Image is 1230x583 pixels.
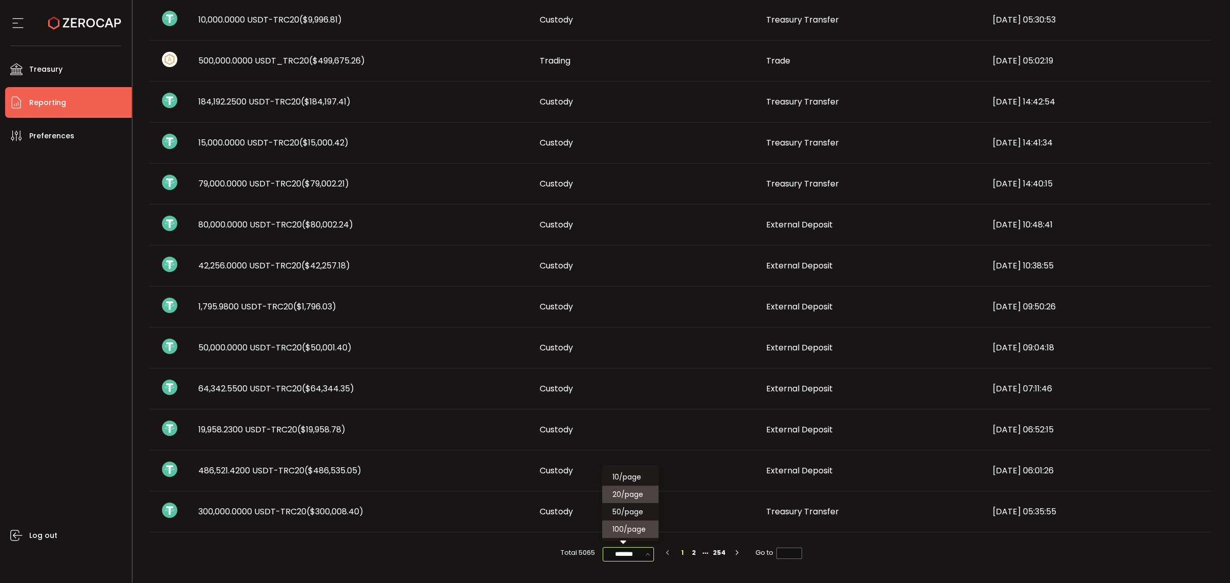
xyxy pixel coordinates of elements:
[766,55,790,67] span: Trade
[985,14,1211,26] div: [DATE] 05:30:53
[162,462,177,477] img: usdt_portfolio.svg
[985,506,1211,517] div: [DATE] 05:35:55
[29,528,57,543] span: Log out
[198,424,345,435] span: 19,958.2300 USDT-TRC20
[612,472,641,482] span: 10/page
[540,55,570,67] span: Trading
[309,55,365,67] span: ($499,675.26)
[766,96,839,108] span: Treasury Transfer
[561,547,595,558] span: Total 5065
[985,465,1211,476] div: [DATE] 06:01:26
[540,219,573,231] span: Custody
[766,342,833,353] span: External Deposit
[198,465,361,476] span: 486,521.4200 USDT-TRC20
[198,383,354,394] span: 64,342.5500 USDT-TRC20
[985,178,1211,190] div: [DATE] 14:40:15
[985,55,1211,67] div: [DATE] 05:02:19
[766,424,833,435] span: External Deposit
[162,11,177,26] img: usdt_portfolio.svg
[985,301,1211,313] div: [DATE] 09:50:26
[198,96,351,108] span: 184,192.2500 USDT-TRC20
[612,524,646,534] span: 100/page
[766,14,839,26] span: Treasury Transfer
[766,137,839,149] span: Treasury Transfer
[302,219,353,231] span: ($80,002.24)
[985,219,1211,231] div: [DATE] 10:48:41
[985,424,1211,435] div: [DATE] 06:52:15
[612,507,643,517] span: 50/page
[299,137,348,149] span: ($15,000.42)
[985,96,1211,108] div: [DATE] 14:42:54
[540,465,573,476] span: Custody
[198,506,363,517] span: 300,000.0000 USDT-TRC20
[540,96,573,108] span: Custody
[198,14,342,26] span: 10,000.0000 USDT-TRC20
[198,342,352,353] span: 50,000.0000 USDT-TRC20
[766,178,839,190] span: Treasury Transfer
[540,260,573,272] span: Custody
[162,134,177,149] img: usdt_portfolio.svg
[302,383,354,394] span: ($64,344.35)
[162,175,177,190] img: usdt_portfolio.svg
[612,489,643,499] span: 20/page
[162,93,177,108] img: usdt_portfolio.svg
[985,383,1211,394] div: [DATE] 07:11:46
[540,137,573,149] span: Custody
[29,62,63,77] span: Treasury
[306,506,363,517] span: ($300,008.40)
[162,503,177,518] img: usdt_portfolio.svg
[540,178,573,190] span: Custody
[711,547,728,558] li: 254
[299,14,342,26] span: ($9,996.81)
[540,301,573,313] span: Custody
[301,178,349,190] span: ($79,002.21)
[766,260,833,272] span: External Deposit
[162,380,177,395] img: usdt_portfolio.svg
[304,465,361,476] span: ($486,535.05)
[301,260,350,272] span: ($42,257.18)
[985,260,1211,272] div: [DATE] 10:38:55
[540,506,573,517] span: Custody
[540,383,573,394] span: Custody
[198,55,365,67] span: 500,000.0000 USDT_TRC20
[162,52,177,67] img: zuPXiwguUFiBOIQyqLOiXsnnNitlx7q4LCwEbLHADjIpTka+Lip0HH8D0VTrd02z+wEAAAAASUVORK5CYII=
[29,129,74,143] span: Preferences
[677,547,688,558] li: 1
[162,216,177,231] img: usdt_portfolio.svg
[29,95,66,110] span: Reporting
[766,301,833,313] span: External Deposit
[688,547,700,558] li: 2
[162,257,177,272] img: usdt_portfolio.svg
[302,342,352,353] span: ($50,001.40)
[198,260,350,272] span: 42,256.0000 USDT-TRC20
[1179,534,1230,583] iframe: Chat Widget
[540,342,573,353] span: Custody
[985,342,1211,353] div: [DATE] 09:04:18
[540,424,573,435] span: Custody
[766,383,833,394] span: External Deposit
[755,547,802,558] span: Go to
[301,96,351,108] span: ($184,197.41)
[985,137,1211,149] div: [DATE] 14:41:34
[162,421,177,436] img: usdt_portfolio.svg
[198,178,349,190] span: 79,000.0000 USDT-TRC20
[198,137,348,149] span: 15,000.0000 USDT-TRC20
[162,298,177,313] img: usdt_portfolio.svg
[766,219,833,231] span: External Deposit
[293,301,336,313] span: ($1,796.03)
[540,14,573,26] span: Custody
[162,339,177,354] img: usdt_portfolio.svg
[198,219,353,231] span: 80,000.0000 USDT-TRC20
[766,465,833,476] span: External Deposit
[766,506,839,517] span: Treasury Transfer
[297,424,345,435] span: ($19,958.78)
[198,301,336,313] span: 1,795.9800 USDT-TRC20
